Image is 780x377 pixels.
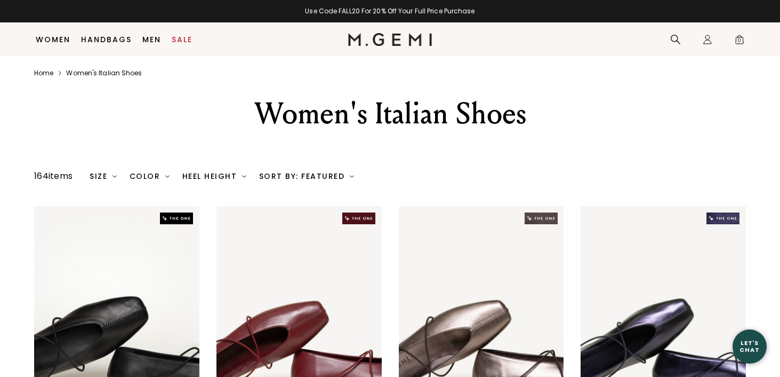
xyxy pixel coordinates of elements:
img: The One tag [160,213,193,224]
div: 164 items [34,170,73,183]
img: chevron-down.svg [242,174,246,178]
a: Home [34,69,53,77]
a: Sale [172,35,192,44]
img: chevron-down.svg [350,174,354,178]
img: chevron-down.svg [165,174,170,178]
a: Women [36,35,70,44]
div: Size [90,172,117,180]
div: Sort By: Featured [259,172,354,180]
span: 0 [734,36,745,47]
img: chevron-down.svg [112,174,117,178]
div: Color [130,172,170,180]
div: Women's Italian Shoes [205,95,575,133]
img: M.Gemi [348,33,432,46]
div: Let's Chat [733,340,767,353]
a: Handbags [81,35,132,44]
a: Women's italian shoes [66,69,142,77]
div: Heel Height [182,172,246,180]
a: Men [142,35,161,44]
